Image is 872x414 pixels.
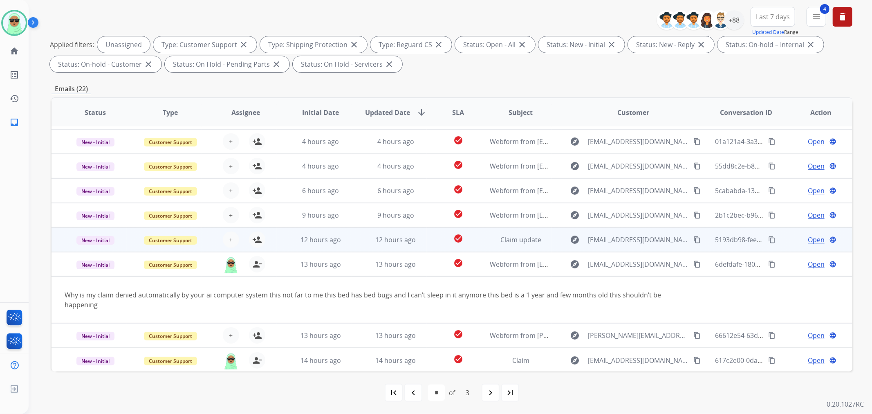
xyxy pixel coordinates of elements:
div: +88 [724,10,744,30]
mat-icon: content_copy [768,332,776,339]
span: New - Initial [76,138,114,146]
mat-icon: content_copy [768,138,776,145]
mat-icon: check_circle [453,160,463,170]
mat-icon: language [829,162,836,170]
mat-icon: language [829,357,836,364]
mat-icon: content_copy [693,261,701,268]
span: + [229,161,233,171]
mat-icon: close [696,40,706,49]
span: Webform from [EMAIL_ADDRESS][DOMAIN_NAME] on [DATE] [490,211,675,220]
span: Customer [617,108,649,117]
span: 01a121a4-3a32-4501-8dfa-4a73f080a0c5 [715,137,838,146]
mat-icon: check_circle [453,329,463,339]
span: [PERSON_NAME][EMAIL_ADDRESS][DOMAIN_NAME] [588,331,688,340]
span: [EMAIL_ADDRESS][DOMAIN_NAME] [588,210,688,220]
mat-icon: explore [570,235,580,245]
span: New - Initial [76,162,114,171]
span: [EMAIL_ADDRESS][DOMAIN_NAME] [588,355,688,365]
mat-icon: person_add [252,210,262,220]
mat-icon: language [829,332,836,339]
mat-icon: navigate_next [486,388,495,398]
div: Status: New - Reply [628,36,714,53]
button: Updated Date [752,29,784,36]
mat-icon: check_circle [453,184,463,194]
div: 3 [459,385,476,401]
mat-icon: close [806,40,816,49]
span: Webform from [EMAIL_ADDRESS][DOMAIN_NAME] on [DATE] [490,186,675,195]
mat-icon: list_alt [9,70,19,80]
span: Open [808,186,825,196]
mat-icon: explore [570,186,580,196]
span: + [229,235,233,245]
span: 12 hours ago [375,235,416,244]
span: New - Initial [76,236,114,245]
span: Customer Support [144,236,197,245]
p: 0.20.1027RC [827,399,864,409]
mat-icon: navigate_before [408,388,418,398]
span: + [229,210,233,220]
span: Open [808,259,825,269]
span: Customer Support [144,211,197,220]
span: Webform from [PERSON_NAME][EMAIL_ADDRESS][DOMAIN_NAME] on [DATE] [490,331,726,340]
div: Status: On-hold - Customer [50,56,161,72]
button: + [223,232,239,248]
mat-icon: language [829,261,836,268]
span: Customer Support [144,261,197,269]
mat-icon: explore [570,137,580,146]
button: 4 [807,7,826,27]
span: Customer Support [144,138,197,146]
span: 6 hours ago [377,186,414,195]
span: 14 hours ago [375,356,416,365]
span: Updated Date [365,108,410,117]
span: 6 hours ago [302,186,339,195]
div: Type: Reguard CS [370,36,452,53]
span: New - Initial [76,357,114,365]
span: Customer Support [144,332,197,340]
span: Customer Support [144,162,197,171]
span: 617c2e00-0da9-493e-b7cd-d9f6dc2ab5aa [715,356,841,365]
div: Status: On-hold – Internal [717,36,824,53]
mat-icon: content_copy [693,162,701,170]
mat-icon: content_copy [768,357,776,364]
span: [EMAIL_ADDRESS][DOMAIN_NAME] [588,235,688,245]
span: New - Initial [76,332,114,340]
mat-icon: close [349,40,359,49]
div: Type: Customer Support [153,36,257,53]
div: Status: On Hold - Servicers [293,56,402,72]
mat-icon: explore [570,161,580,171]
mat-icon: content_copy [768,187,776,194]
mat-icon: menu [811,12,821,22]
mat-icon: check_circle [453,234,463,243]
div: Unassigned [97,36,150,53]
mat-icon: check_circle [453,354,463,364]
span: Open [808,235,825,245]
mat-icon: language [829,236,836,243]
mat-icon: content_copy [768,236,776,243]
mat-icon: explore [570,331,580,340]
mat-icon: content_copy [693,236,701,243]
span: 13 hours ago [300,331,341,340]
mat-icon: content_copy [693,187,701,194]
mat-icon: content_copy [693,211,701,219]
span: 5193db98-fee2-45d2-93cf-a42a20262188 [715,235,839,244]
mat-icon: content_copy [768,211,776,219]
span: [EMAIL_ADDRESS][DOMAIN_NAME] [588,259,688,269]
span: [EMAIL_ADDRESS][DOMAIN_NAME] [588,186,688,196]
span: Open [808,137,825,146]
span: Open [808,210,825,220]
span: 5cababda-1373-4d0a-b2a3-3624085ebb78 [715,186,844,195]
mat-icon: explore [570,210,580,220]
mat-icon: close [239,40,249,49]
span: 4 [820,4,829,14]
mat-icon: content_copy [693,138,701,145]
mat-icon: person_add [252,331,262,340]
mat-icon: person_add [252,186,262,196]
span: 12 hours ago [300,235,341,244]
mat-icon: person_add [252,137,262,146]
span: Claim update [500,235,541,244]
mat-icon: first_page [389,388,399,398]
button: + [223,133,239,150]
button: + [223,207,239,223]
mat-icon: close [607,40,616,49]
span: New - Initial [76,261,114,269]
